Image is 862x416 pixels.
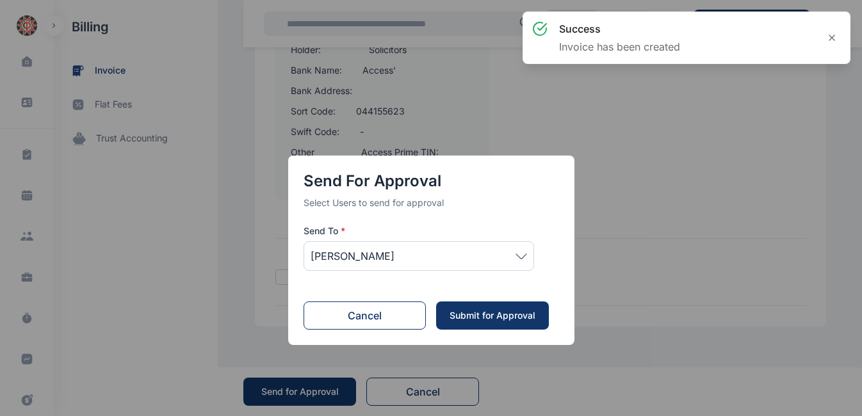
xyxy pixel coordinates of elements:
button: Submit for Approval [436,301,549,330]
div: Submit for Approval [449,309,536,322]
p: Invoice has been created [559,39,680,54]
h4: Send for Approval [304,171,559,191]
span: Send To [304,225,345,237]
button: Cancel [304,301,427,330]
span: [PERSON_NAME] [311,248,394,264]
h3: success [559,21,680,36]
p: Select Users to send for approval [304,196,559,209]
